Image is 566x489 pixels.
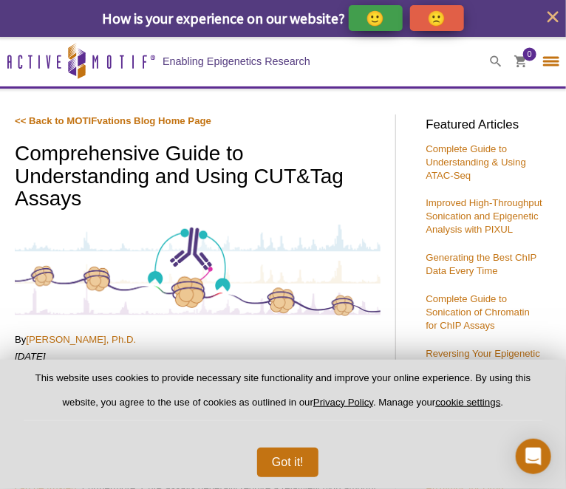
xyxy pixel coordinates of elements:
em: [DATE] [15,351,46,362]
a: Complete Guide to Understanding & Using ATAC-Seq [426,143,526,181]
button: close [544,7,562,26]
h3: Featured Articles [426,119,544,131]
p: 🙁 [428,9,446,27]
a: Generating the Best ChIP Data Every Time [426,252,536,276]
a: Complete Guide to Sonication of Chromatin for ChIP Assays [426,293,530,331]
p: 🙂 [366,9,385,27]
a: << Back to MOTIFvations Blog Home Page [15,115,211,126]
h1: Comprehensive Guide to Understanding and Using CUT&Tag Assays [15,143,381,213]
p: By [15,333,381,346]
h2: Enabling Epigenetics Research [163,55,310,68]
a: Reversing Your Epigenetic Age [426,348,540,372]
a: Improved High-Throughput Sonication and Epigenetic Analysis with PIXUL [426,197,542,235]
span: 0 [528,48,532,61]
a: [PERSON_NAME], Ph.D. [26,334,136,345]
img: Antibody-Based Tagmentation Notes [15,223,381,317]
button: Got it! [257,448,318,477]
a: 0 [514,55,528,71]
button: cookie settings [436,397,501,408]
span: How is your experience on our website? [103,9,346,27]
a: Privacy Policy [313,397,373,408]
div: Open Intercom Messenger [516,439,551,474]
p: This website uses cookies to provide necessary site functionality and improve your online experie... [24,372,542,421]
